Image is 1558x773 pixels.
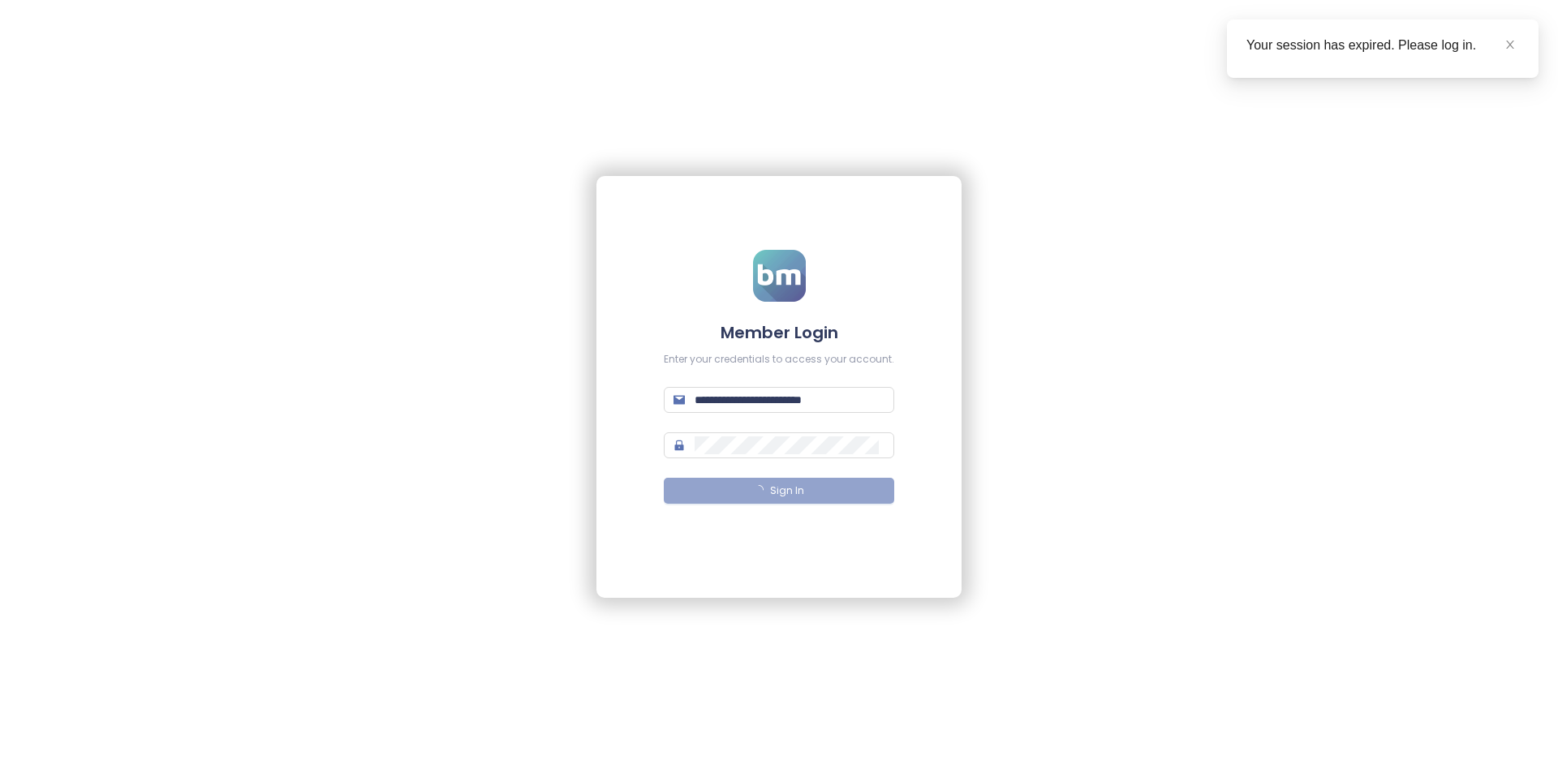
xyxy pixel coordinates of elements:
div: Enter your credentials to access your account. [664,352,894,367]
span: loading [752,483,766,497]
img: logo [753,250,806,302]
span: mail [674,394,685,406]
span: lock [674,440,685,451]
span: close [1504,39,1516,50]
h4: Member Login [664,321,894,344]
button: Sign In [664,478,894,504]
span: Sign In [770,483,804,499]
div: Your session has expired. Please log in. [1246,36,1519,55]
